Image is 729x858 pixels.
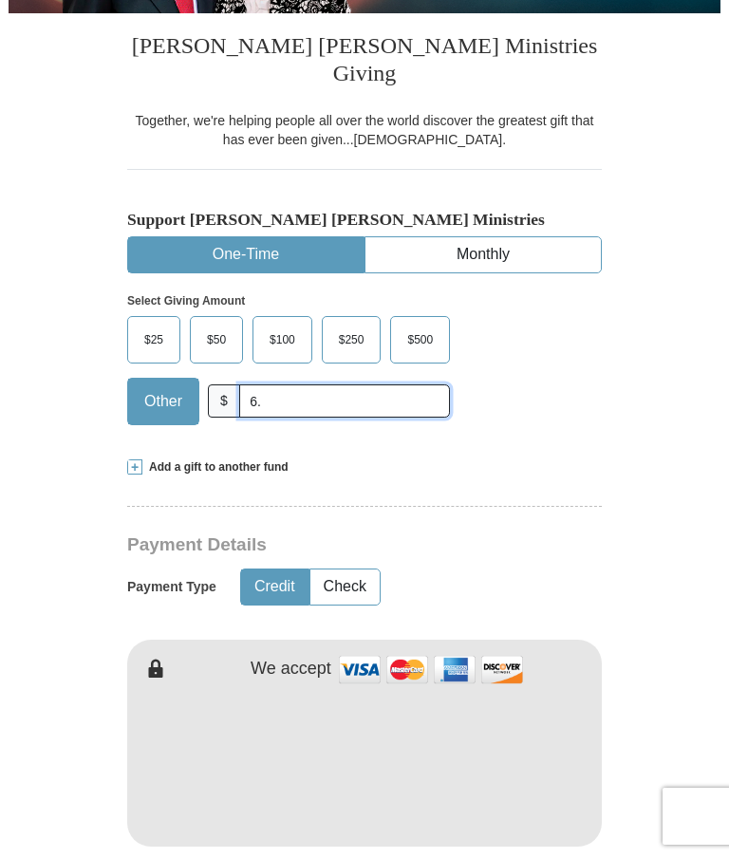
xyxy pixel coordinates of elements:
span: $250 [329,326,374,354]
span: Add a gift to another fund [142,459,289,476]
input: Other Amount [239,384,450,418]
img: credit cards accepted [336,649,526,690]
h3: Payment Details [127,534,611,556]
h5: Support [PERSON_NAME] [PERSON_NAME] Ministries [127,210,602,230]
h3: [PERSON_NAME] [PERSON_NAME] Ministries Giving [127,13,602,111]
span: Other [135,387,192,416]
div: Together, we're helping people all over the world discover the greatest gift that has ever been g... [127,111,602,149]
button: Credit [241,569,308,605]
span: $25 [135,326,173,354]
button: One-Time [128,237,364,272]
span: $50 [197,326,235,354]
strong: Select Giving Amount [127,294,245,308]
h5: Payment Type [127,579,216,595]
span: $ [208,384,240,418]
span: $500 [398,326,442,354]
span: $100 [260,326,305,354]
button: Check [310,569,380,605]
button: Monthly [365,237,601,272]
h4: We accept [251,659,331,680]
